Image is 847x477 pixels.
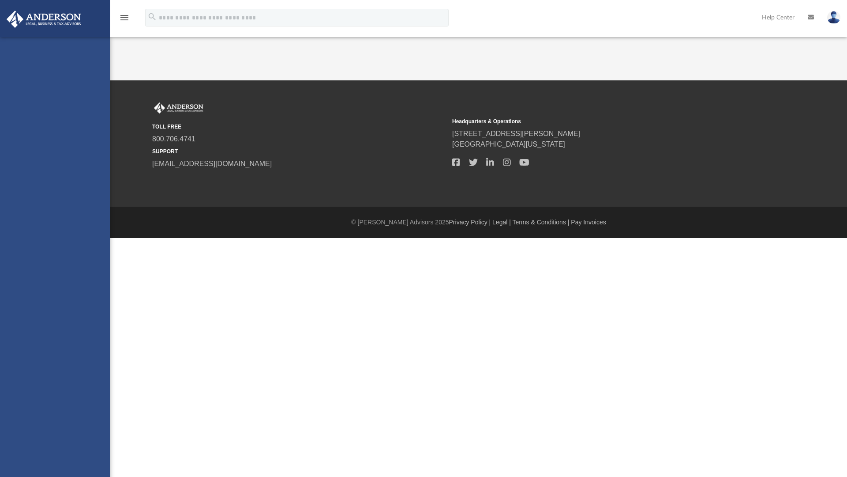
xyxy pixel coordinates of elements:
a: Privacy Policy | [449,219,491,226]
a: 800.706.4741 [152,135,195,143]
i: search [147,12,157,22]
a: menu [119,17,130,23]
i: menu [119,12,130,23]
small: Headquarters & Operations [452,117,746,125]
a: Legal | [492,219,511,226]
div: © [PERSON_NAME] Advisors 2025 [110,218,847,227]
img: Anderson Advisors Platinum Portal [152,102,205,114]
img: User Pic [827,11,840,24]
a: [STREET_ADDRESS][PERSON_NAME] [452,130,580,137]
small: TOLL FREE [152,123,446,131]
small: SUPPORT [152,148,446,155]
a: [GEOGRAPHIC_DATA][US_STATE] [452,140,565,148]
a: Pay Invoices [571,219,606,226]
a: Terms & Conditions | [513,219,570,226]
a: [EMAIL_ADDRESS][DOMAIN_NAME] [152,160,272,167]
img: Anderson Advisors Platinum Portal [4,11,84,28]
